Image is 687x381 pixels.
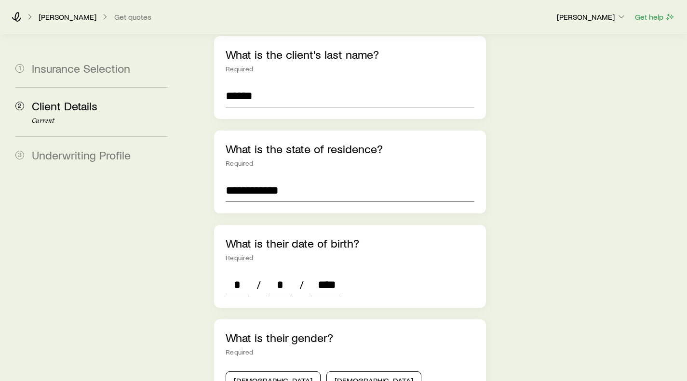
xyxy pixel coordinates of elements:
[32,148,131,162] span: Underwriting Profile
[32,99,97,113] span: Client Details
[39,12,96,22] p: [PERSON_NAME]
[114,13,152,22] button: Get quotes
[226,331,474,344] p: What is their gender?
[32,117,168,125] p: Current
[634,12,675,23] button: Get help
[226,236,474,250] p: What is their date of birth?
[32,61,130,75] span: Insurance Selection
[557,12,626,22] p: [PERSON_NAME]
[226,348,474,356] div: Required
[253,278,265,291] span: /
[226,48,474,61] p: What is the client's last name?
[296,278,308,291] span: /
[226,254,474,262] div: Required
[556,12,627,23] button: [PERSON_NAME]
[226,142,474,156] p: What is the state of residence?
[15,64,24,73] span: 1
[226,159,474,167] div: Required
[15,102,24,110] span: 2
[15,151,24,159] span: 3
[226,65,474,73] div: Required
